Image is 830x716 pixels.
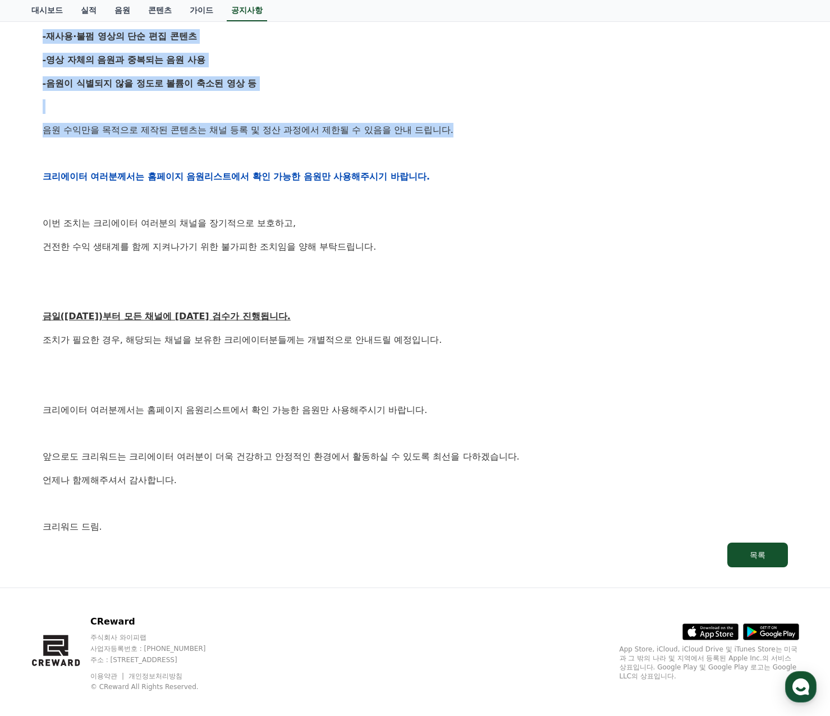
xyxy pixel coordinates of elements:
a: 이용약관 [90,672,126,680]
button: 목록 [727,543,788,567]
u: 금일([DATE])부터 모든 채널에 [DATE] 검수가 진행됩니다. [43,311,291,322]
a: 목록 [43,543,788,567]
p: 주식회사 와이피랩 [90,633,227,642]
span: 설정 [173,373,187,382]
div: 목록 [750,549,765,561]
span: 홈 [35,373,42,382]
p: CReward [90,615,227,628]
p: 언제나 함께해주셔서 감사합니다. [43,473,788,488]
a: 대화 [74,356,145,384]
p: 앞으로도 크리워드는 크리에이터 여러분이 더욱 건강하고 안정적인 환경에서 활동하실 수 있도록 최선을 다하겠습니다. [43,449,788,464]
p: 크리워드 드림. [43,520,788,534]
p: 크리에이터 여러분께서는 홈페이지 음원리스트에서 확인 가능한 음원만 사용해주시기 바랍니다. [43,403,788,417]
p: 사업자등록번호 : [PHONE_NUMBER] [90,644,227,653]
p: 조치가 필요한 경우, 해당되는 채널을 보유한 크리에이터분들께는 개별적으로 안내드릴 예정입니다. [43,333,788,347]
strong: -영상 자체의 음원과 중복되는 음원 사용 [43,54,206,65]
strong: -재사용·불펌 영상의 단순 편집 콘텐츠 [43,31,197,42]
strong: 크리에이터 여러분께서는 홈페이지 음원리스트에서 확인 가능한 음원만 사용해주시기 바랍니다. [43,171,430,182]
a: 개인정보처리방침 [129,672,182,680]
a: 홈 [3,356,74,384]
span: 대화 [103,373,116,382]
p: 이번 조치는 크리에이터 여러분의 채널을 장기적으로 보호하고, [43,216,788,231]
p: 음원 수익만을 목적으로 제작된 콘텐츠는 채널 등록 및 정산 과정에서 제한될 수 있음을 안내 드립니다. [43,123,788,137]
p: 건전한 수익 생태계를 함께 지켜나가기 위한 불가피한 조치임을 양해 부탁드립니다. [43,240,788,254]
p: 주소 : [STREET_ADDRESS] [90,655,227,664]
p: © CReward All Rights Reserved. [90,682,227,691]
strong: -음원이 식별되지 않을 정도로 볼륨이 축소된 영상 등 [43,78,257,89]
a: 설정 [145,356,215,384]
p: App Store, iCloud, iCloud Drive 및 iTunes Store는 미국과 그 밖의 나라 및 지역에서 등록된 Apple Inc.의 서비스 상표입니다. Goo... [620,645,799,681]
